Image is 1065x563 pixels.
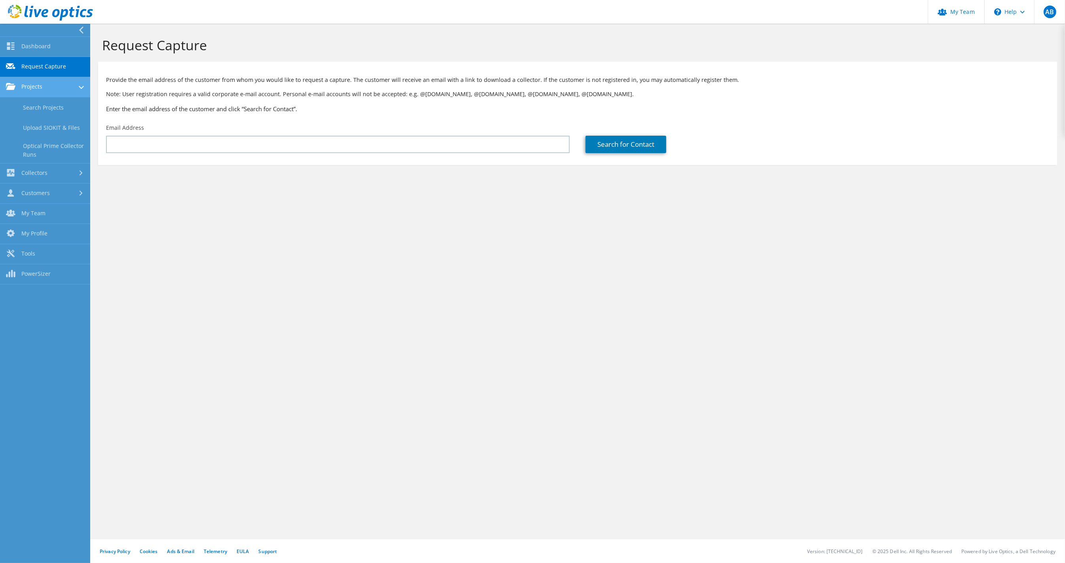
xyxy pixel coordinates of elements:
li: Version: [TECHNICAL_ID] [807,548,863,555]
svg: \n [994,8,1001,15]
p: Provide the email address of the customer from whom you would like to request a capture. The cust... [106,76,1049,84]
a: EULA [237,548,249,555]
a: Ads & Email [167,548,194,555]
label: Email Address [106,124,144,132]
p: Note: User registration requires a valid corporate e-mail account. Personal e-mail accounts will ... [106,90,1049,99]
li: © 2025 Dell Inc. All Rights Reserved [872,548,952,555]
h1: Request Capture [102,37,1049,53]
a: Cookies [140,548,158,555]
a: Privacy Policy [100,548,130,555]
span: AB [1044,6,1056,18]
a: Support [258,548,277,555]
a: Telemetry [204,548,227,555]
h3: Enter the email address of the customer and click “Search for Contact”. [106,104,1049,113]
a: Search for Contact [586,136,666,153]
li: Powered by Live Optics, a Dell Technology [961,548,1056,555]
